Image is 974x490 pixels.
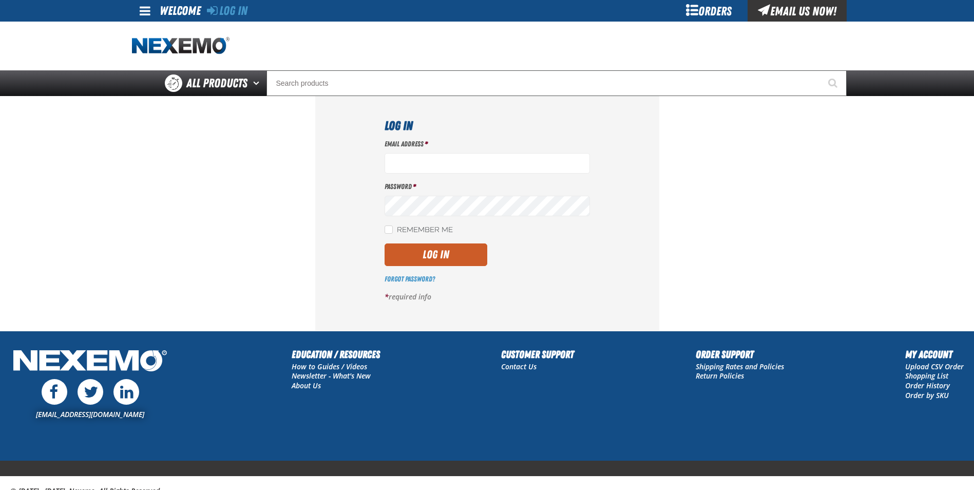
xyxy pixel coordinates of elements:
[501,347,574,362] h2: Customer Support
[10,347,170,377] img: Nexemo Logo
[266,70,847,96] input: Search
[905,371,948,381] a: Shopping List
[132,37,230,55] a: Home
[501,362,537,371] a: Contact Us
[385,182,590,192] label: Password
[385,243,487,266] button: Log In
[696,362,784,371] a: Shipping Rates and Policies
[821,70,847,96] button: Start Searching
[696,347,784,362] h2: Order Support
[132,37,230,55] img: Nexemo logo
[905,347,964,362] h2: My Account
[385,275,435,283] a: Forgot Password?
[385,225,453,235] label: Remember Me
[186,74,247,92] span: All Products
[905,362,964,371] a: Upload CSV Order
[292,347,380,362] h2: Education / Resources
[292,381,321,390] a: About Us
[36,409,144,419] a: [EMAIL_ADDRESS][DOMAIN_NAME]
[292,362,367,371] a: How to Guides / Videos
[207,4,247,18] a: Log In
[905,390,949,400] a: Order by SKU
[385,292,590,302] p: required info
[385,225,393,234] input: Remember Me
[250,70,266,96] button: Open All Products pages
[292,371,371,381] a: Newsletter - What's New
[385,117,590,135] h1: Log In
[696,371,744,381] a: Return Policies
[905,381,950,390] a: Order History
[385,139,590,149] label: Email Address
